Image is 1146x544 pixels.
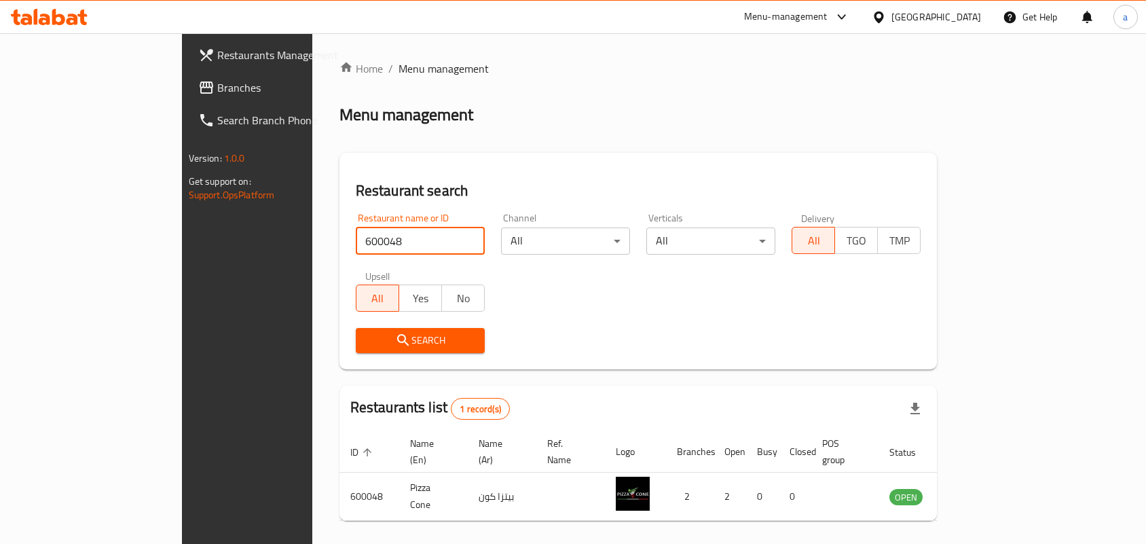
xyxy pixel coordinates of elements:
[189,173,251,190] span: Get support on:
[801,213,835,223] label: Delivery
[479,435,520,468] span: Name (Ar)
[217,79,363,96] span: Branches
[714,431,746,473] th: Open
[468,473,536,521] td: بيتزا كون
[714,473,746,521] td: 2
[388,60,393,77] li: /
[187,39,373,71] a: Restaurants Management
[441,285,485,312] button: No
[451,398,510,420] div: Total records count
[189,186,275,204] a: Support.OpsPlatform
[405,289,437,308] span: Yes
[399,473,468,521] td: Pizza Cone
[877,227,921,254] button: TMP
[410,435,451,468] span: Name (En)
[822,435,862,468] span: POS group
[646,228,775,255] div: All
[451,403,509,416] span: 1 record(s)
[746,431,779,473] th: Busy
[501,228,630,255] div: All
[367,332,474,349] span: Search
[883,231,915,251] span: TMP
[798,231,830,251] span: All
[350,397,510,420] h2: Restaurants list
[217,47,363,63] span: Restaurants Management
[224,149,245,167] span: 1.0.0
[889,490,923,505] span: OPEN
[666,431,714,473] th: Branches
[746,473,779,521] td: 0
[339,60,938,77] nav: breadcrumb
[666,473,714,521] td: 2
[339,431,997,521] table: enhanced table
[899,393,931,425] div: Export file
[356,328,485,353] button: Search
[834,227,878,254] button: TGO
[447,289,479,308] span: No
[189,149,222,167] span: Version:
[365,271,390,280] label: Upsell
[547,435,589,468] span: Ref. Name
[1123,10,1128,24] span: a
[362,289,394,308] span: All
[889,489,923,505] div: OPEN
[187,71,373,104] a: Branches
[779,473,811,521] td: 0
[399,285,442,312] button: Yes
[744,9,828,25] div: Menu-management
[356,181,921,201] h2: Restaurant search
[356,285,399,312] button: All
[792,227,835,254] button: All
[889,444,934,460] span: Status
[356,228,485,255] input: Search for restaurant name or ID..
[187,104,373,137] a: Search Branch Phone
[779,431,811,473] th: Closed
[399,60,489,77] span: Menu management
[891,10,981,24] div: [GEOGRAPHIC_DATA]
[840,231,872,251] span: TGO
[339,104,473,126] h2: Menu management
[217,112,363,128] span: Search Branch Phone
[350,444,376,460] span: ID
[605,431,666,473] th: Logo
[616,477,650,511] img: Pizza Cone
